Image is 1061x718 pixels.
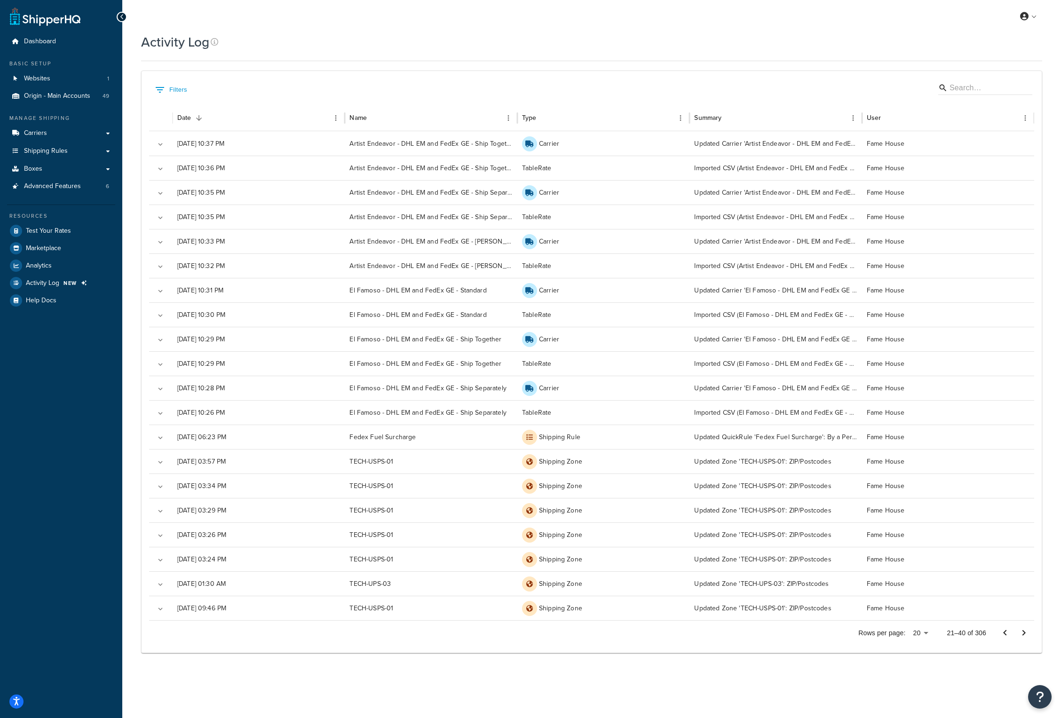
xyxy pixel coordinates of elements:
[24,147,68,155] span: Shipping Rules
[539,286,559,295] p: Carrier
[689,302,862,327] div: Imported CSV (El Famoso - DHL EM and FedEx GE - Standard.csv): 618 created in El Famoso - DHL EM ...
[694,113,721,123] div: Summary
[173,327,345,351] div: [DATE] 10:29 PM
[24,92,90,100] span: Origin - Main Accounts
[862,473,1034,498] div: Fame House
[345,180,517,205] div: Artist Endeavor - DHL EM and FedEx GE - Ship Separately
[329,111,342,125] button: Menu
[345,253,517,278] div: Artist Endeavor - DHL EM and FedEx GE - Eminem - Ship Separately
[153,82,190,97] button: Show filters
[173,400,345,425] div: [DATE] 10:26 PM
[689,473,862,498] div: Updated Zone 'TECH-USPS-01': ZIP/Postcodes
[862,156,1034,180] div: Fame House
[154,187,167,200] button: Expand
[7,114,115,122] div: Manage Shipping
[689,327,862,351] div: Updated Carrier 'El Famoso - DHL EM and FedEx GE - Ship Together': Internal Description (optional...
[103,92,109,100] span: 49
[517,253,689,278] div: TableRate
[173,376,345,400] div: [DATE] 10:28 PM
[858,628,905,638] p: Rows per page:
[345,302,517,327] div: El Famoso - DHL EM and FedEx GE - Standard
[522,113,537,123] div: Type
[689,278,862,302] div: Updated Carrier 'El Famoso - DHL EM and FedEx GE - Standard': Internal Description (optional), Ca...
[862,229,1034,253] div: Fame House
[7,178,115,195] li: Advanced Features
[689,131,862,156] div: Updated Carrier 'Artist Endeavor - DHL EM and FedEx GE - Ship Together': Internal Description (op...
[106,182,109,190] span: 6
[154,309,167,322] button: Expand
[7,87,115,105] li: Origins
[177,113,191,123] div: Date
[154,480,167,493] button: Expand
[141,33,209,51] h1: Activity Log
[1014,623,1033,642] button: Go to next page
[862,400,1034,425] div: Fame House
[862,351,1034,376] div: Fame House
[689,253,862,278] div: Imported CSV (Artist Endeavor - DHL EM and FedEx GE - Eminem - Ship Separately.csv): 618 created ...
[173,351,345,376] div: [DATE] 10:29 PM
[862,498,1034,522] div: Fame House
[862,302,1034,327] div: Fame House
[689,180,862,205] div: Updated Carrier 'Artist Endeavor - DHL EM and FedEx GE - Ship Separately': Internal Description (...
[689,547,862,571] div: Updated Zone 'TECH-USPS-01': ZIP/Postcodes
[538,111,551,125] button: Sort
[862,131,1034,156] div: Fame House
[7,292,115,309] li: Help Docs
[345,473,517,498] div: TECH-USPS-01
[154,236,167,249] button: Expand
[689,571,862,596] div: Updated Zone 'TECH-UPS-03': ZIP/Postcodes
[909,626,932,640] div: 20
[689,596,862,620] div: Updated Zone 'TECH-USPS-01': ZIP/Postcodes
[154,211,167,224] button: Expand
[154,553,167,567] button: Expand
[173,596,345,620] div: [DATE] 09:46 PM
[173,131,345,156] div: [DATE] 10:37 PM
[7,33,115,50] a: Dashboard
[173,205,345,229] div: [DATE] 10:35 PM
[345,449,517,473] div: TECH-USPS-01
[154,529,167,542] button: Expand
[674,111,687,125] button: Menu
[154,407,167,420] button: Expand
[154,138,167,151] button: Expand
[7,142,115,160] a: Shipping Rules
[539,139,559,149] p: Carrier
[7,125,115,142] li: Carriers
[867,113,881,123] div: User
[345,131,517,156] div: Artist Endeavor - DHL EM and FedEx GE - Ship Together
[345,547,517,571] div: TECH-USPS-01
[847,111,860,125] button: Menu
[24,165,42,173] span: Boxes
[862,205,1034,229] div: Fame House
[173,449,345,473] div: [DATE] 03:57 PM
[173,180,345,205] div: [DATE] 10:35 PM
[24,38,56,46] span: Dashboard
[689,400,862,425] div: Imported CSV (El Famoso - DHL EM and FedEx GE - Ship Separately.csv): 618 created in El Famoso - ...
[24,75,50,83] span: Websites
[173,278,345,302] div: [DATE] 10:31 PM
[539,506,582,515] p: Shipping Zone
[1019,111,1032,125] button: Menu
[689,376,862,400] div: Updated Carrier 'El Famoso - DHL EM and FedEx GE - Ship Separately': Internal Description (option...
[996,623,1014,642] button: Go to previous page
[7,160,115,178] a: Boxes
[539,335,559,344] p: Carrier
[539,188,559,197] p: Carrier
[862,180,1034,205] div: Fame House
[7,87,115,105] a: Origin - Main Accounts 49
[862,596,1034,620] div: Fame House
[539,481,582,491] p: Shipping Zone
[345,425,517,449] div: Fedex Fuel Surcharge
[950,83,1018,94] input: Search…
[689,156,862,180] div: Imported CSV (Artist Endeavor - DHL EM and FedEx GE - Ship Together.csv): 618 created in Artist E...
[173,156,345,180] div: [DATE] 10:36 PM
[539,457,582,466] p: Shipping Zone
[7,257,115,274] a: Analytics
[689,522,862,547] div: Updated Zone 'TECH-USPS-01': ZIP/Postcodes
[517,302,689,327] div: TableRate
[539,555,582,564] p: Shipping Zone
[345,205,517,229] div: Artist Endeavor - DHL EM and FedEx GE - Ship Separately
[7,240,115,257] li: Marketplace
[349,113,367,123] div: Name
